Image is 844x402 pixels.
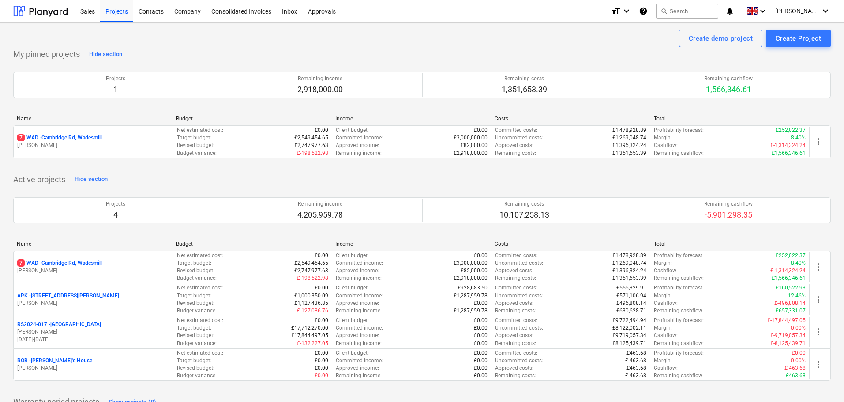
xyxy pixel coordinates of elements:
p: £-9,719,057.34 [770,332,806,339]
p: [PERSON_NAME] [17,142,169,149]
p: Remaining costs [502,75,547,83]
p: Margin : [654,134,672,142]
button: Create demo project [679,30,762,47]
p: Approved costs : [495,300,533,307]
p: Target budget : [177,324,211,332]
p: £1,351,653.39 [612,150,646,157]
p: £0.00 [474,364,488,372]
p: 1,351,653.39 [502,84,547,95]
p: £-463.68 [784,364,806,372]
p: WAD - Cambridge Rd, Wadesmill [17,259,102,267]
p: £463.68 [626,349,646,357]
p: Target budget : [177,134,211,142]
iframe: Chat Widget [800,360,844,402]
p: £82,000.00 [461,142,488,149]
p: Budget variance : [177,372,217,379]
p: Target budget : [177,259,211,267]
p: Projects [106,75,125,83]
i: notifications [725,6,734,16]
p: £-198,522.98 [297,150,328,157]
p: £-1,314,324.24 [770,267,806,274]
div: ROB -[PERSON_NAME]'s House[PERSON_NAME] [17,357,169,372]
p: Budget variance : [177,307,217,315]
p: Revised budget : [177,142,214,149]
p: Client budget : [336,127,369,134]
span: more_vert [813,327,824,337]
p: Remaining cashflow : [654,340,704,347]
p: Approved income : [336,332,379,339]
p: Uncommitted costs : [495,292,543,300]
p: Revised budget : [177,300,214,307]
p: £0.00 [315,357,328,364]
p: Margin : [654,324,672,332]
p: £8,125,439.71 [612,340,646,347]
p: Approved income : [336,300,379,307]
p: 1,566,346.61 [704,84,753,95]
p: Remaining costs : [495,307,536,315]
p: Approved income : [336,267,379,274]
p: Committed income : [336,357,383,364]
p: Net estimated cost : [177,349,223,357]
p: WAD - Cambridge Rd, Wadesmill [17,134,102,142]
div: ARK -[STREET_ADDRESS][PERSON_NAME][PERSON_NAME] [17,292,169,307]
p: Remaining cashflow : [654,307,704,315]
p: Remaining income : [336,340,382,347]
p: £-463.68 [625,372,646,379]
p: £0.00 [792,349,806,357]
div: Total [654,241,806,247]
p: Remaining income : [336,372,382,379]
p: Remaining income [297,200,343,208]
i: keyboard_arrow_down [621,6,632,16]
p: Cashflow : [654,267,678,274]
p: Profitability forecast : [654,349,704,357]
p: Remaining cashflow [704,200,753,208]
p: £160,522.93 [776,284,806,292]
p: Revised budget : [177,364,214,372]
p: Remaining income : [336,150,382,157]
p: £-463.68 [625,357,646,364]
p: Client budget : [336,252,369,259]
i: Knowledge base [639,6,648,16]
p: £463.68 [626,364,646,372]
p: £252,022.37 [776,252,806,259]
p: Approved costs : [495,142,533,149]
p: £-132,227.05 [297,340,328,347]
p: £1,566,346.61 [772,150,806,157]
p: £0.00 [474,252,488,259]
p: Profitability forecast : [654,317,704,324]
p: [DATE] - [DATE] [17,336,169,343]
p: Uncommitted costs : [495,259,543,267]
p: Committed costs : [495,317,537,324]
p: £1,396,324.24 [612,267,646,274]
p: Budget variance : [177,150,217,157]
p: ARK - [STREET_ADDRESS][PERSON_NAME] [17,292,119,300]
p: £1,478,928.89 [612,127,646,134]
p: £82,000.00 [461,267,488,274]
p: £0.00 [474,332,488,339]
p: £0.00 [315,284,328,292]
div: Budget [176,116,328,122]
p: Committed income : [336,292,383,300]
p: £496,808.14 [616,300,646,307]
span: [PERSON_NAME] [775,8,819,15]
p: Remaining costs : [495,274,536,282]
p: Target budget : [177,292,211,300]
p: Remaining cashflow : [654,372,704,379]
p: £8,122,002.11 [612,324,646,332]
p: £1,269,048.74 [612,259,646,267]
div: Income [335,241,488,247]
p: 1 [106,84,125,95]
p: £-496,808.14 [774,300,806,307]
p: Committed income : [336,259,383,267]
p: £2,549,454.65 [294,134,328,142]
p: £1,287,959.78 [454,307,488,315]
div: Total [654,116,806,122]
p: £1,566,346.61 [772,274,806,282]
p: -5,901,298.35 [704,210,753,220]
span: more_vert [813,136,824,147]
p: £17,844,497.05 [291,332,328,339]
div: RS2024-017 -[GEOGRAPHIC_DATA][PERSON_NAME][DATE]-[DATE] [17,321,169,343]
span: more_vert [813,262,824,272]
p: Cashflow : [654,364,678,372]
p: Approved costs : [495,332,533,339]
